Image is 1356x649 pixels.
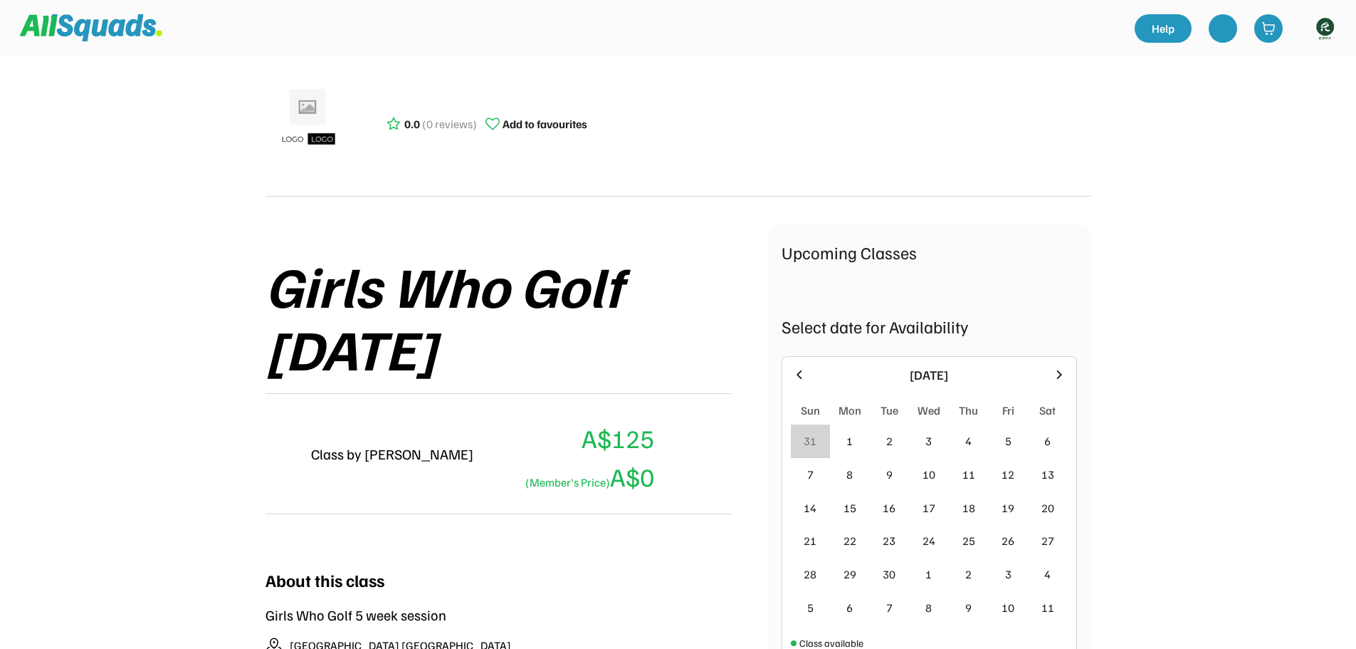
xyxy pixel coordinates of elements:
[266,567,384,593] div: About this class
[886,599,893,616] div: 7
[846,432,853,450] div: 1
[843,566,856,583] div: 29
[266,604,446,625] div: Girls Who Golf 5 week session
[1044,432,1051,450] div: 6
[1261,21,1276,36] img: shopping-cart-01%20%281%29.svg
[804,499,816,516] div: 14
[404,115,420,133] div: 0.0
[1002,532,1014,549] div: 26
[886,466,893,483] div: 9
[311,443,473,464] div: Class by [PERSON_NAME]
[804,566,816,583] div: 28
[1002,499,1014,516] div: 19
[962,499,975,516] div: 18
[520,457,654,496] div: A$0
[962,532,975,549] div: 25
[923,466,935,483] div: 10
[782,313,1077,339] div: Select date for Availability
[1002,599,1014,616] div: 10
[883,499,895,516] div: 16
[925,566,932,583] div: 1
[1005,432,1011,450] div: 5
[1005,566,1011,583] div: 3
[846,599,853,616] div: 6
[1002,402,1014,419] div: Fri
[965,432,972,450] div: 4
[846,466,853,483] div: 8
[807,466,814,483] div: 7
[925,432,932,450] div: 3
[843,532,856,549] div: 22
[843,499,856,516] div: 15
[886,432,893,450] div: 2
[1216,21,1230,36] img: yH5BAEAAAAALAAAAAABAAEAAAIBRAA7
[839,402,861,419] div: Mon
[881,402,898,419] div: Tue
[804,532,816,549] div: 21
[923,499,935,516] div: 17
[925,599,932,616] div: 8
[1310,14,1339,43] img: https%3A%2F%2F94044dc9e5d3b3599ffa5e2d56a015ce.cdn.bubble.io%2Ff1734594230631x534612339345057700%...
[1044,566,1051,583] div: 4
[1041,532,1054,549] div: 27
[962,466,975,483] div: 11
[801,402,820,419] div: Sun
[1041,499,1054,516] div: 20
[525,475,610,489] font: (Member's Price)
[266,437,300,471] img: yH5BAEAAAAALAAAAAABAAEAAAIBRAA7
[503,115,587,133] div: Add to favourites
[815,365,1044,385] div: [DATE]
[1002,466,1014,483] div: 12
[923,532,935,549] div: 24
[1041,466,1054,483] div: 13
[883,566,895,583] div: 30
[582,419,654,457] div: A$125
[804,432,816,450] div: 31
[422,115,477,133] div: (0 reviews)
[1041,599,1054,616] div: 11
[273,84,344,155] img: ui-kit-placeholders-product-5_1200x.webp
[965,566,972,583] div: 2
[965,599,972,616] div: 9
[1135,14,1192,43] a: Help
[266,254,767,379] div: Girls Who Golf [DATE]
[959,402,978,419] div: Thu
[1039,402,1056,419] div: Sat
[20,14,162,41] img: Squad%20Logo.svg
[807,599,814,616] div: 5
[782,239,1077,265] div: Upcoming Classes
[918,402,940,419] div: Wed
[883,532,895,549] div: 23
